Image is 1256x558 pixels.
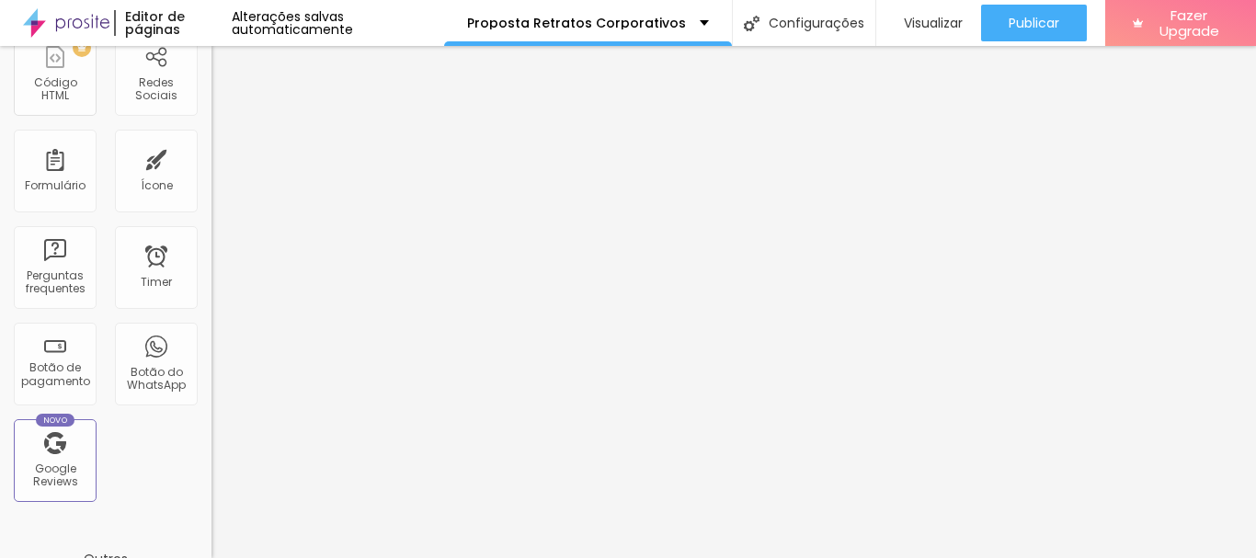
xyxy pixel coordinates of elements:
[232,10,444,36] div: Alterações salvas automaticamente
[141,179,173,192] div: Ícone
[876,5,981,41] button: Visualizar
[1150,7,1228,40] span: Fazer Upgrade
[18,462,91,489] div: Google Reviews
[141,276,172,289] div: Timer
[904,16,963,30] span: Visualizar
[36,414,75,427] div: Novo
[467,17,686,29] p: Proposta Retratos Corporativos
[981,5,1087,41] button: Publicar
[18,76,91,103] div: Código HTML
[744,16,759,31] img: Icone
[18,361,91,388] div: Botão de pagamento
[114,10,232,36] div: Editor de páginas
[120,76,192,103] div: Redes Sociais
[18,269,91,296] div: Perguntas frequentes
[25,179,86,192] div: Formulário
[1009,16,1059,30] span: Publicar
[120,366,192,393] div: Botão do WhatsApp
